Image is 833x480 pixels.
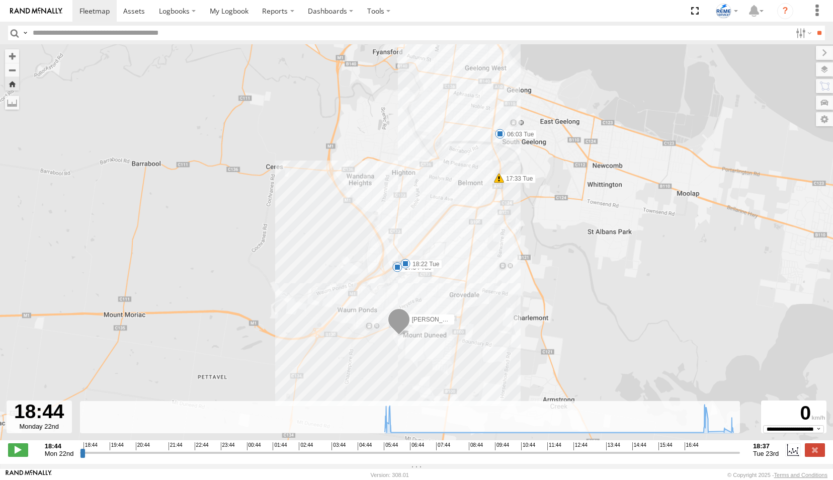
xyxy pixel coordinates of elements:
span: 22:44 [195,442,209,450]
label: 18:22 Tue [405,260,442,269]
label: Search Query [21,26,29,40]
button: Zoom in [5,49,19,63]
label: Map Settings [816,112,833,126]
span: 18:44 [84,442,98,450]
span: 16:44 [685,442,699,450]
span: 15:44 [658,442,673,450]
label: 06:03 Tue [500,130,537,139]
span: 12:44 [573,442,588,450]
span: 08:44 [469,442,483,450]
span: 07:44 [436,442,450,450]
span: 20:44 [136,442,150,450]
i: ? [777,3,793,19]
span: 03:44 [331,442,346,450]
span: 02:44 [299,442,313,450]
a: Visit our Website [6,470,52,480]
span: 13:44 [606,442,620,450]
span: Mon 22nd Sep 2025 [45,450,74,457]
img: rand-logo.svg [10,8,62,15]
label: Search Filter Options [792,26,813,40]
span: 09:44 [495,442,509,450]
div: © Copyright 2025 - [727,472,827,478]
span: 10:44 [521,442,535,450]
span: 11:44 [547,442,561,450]
strong: 18:37 [753,442,779,450]
span: [PERSON_NAME] 1WX5SX - 353635119765515 [412,316,543,323]
label: Play/Stop [8,443,28,456]
span: 21:44 [169,442,183,450]
span: 04:44 [358,442,372,450]
div: Livia Michelini [712,4,741,19]
span: 01:44 [273,442,287,450]
label: Measure [5,96,19,110]
label: Close [805,443,825,456]
span: 19:44 [110,442,124,450]
div: Version: 308.01 [371,472,409,478]
button: Zoom out [5,63,19,77]
label: 17:33 Tue [499,174,536,183]
span: 23:44 [221,442,235,450]
strong: 18:44 [45,442,74,450]
div: 0 [763,402,825,425]
button: Zoom Home [5,77,19,91]
span: 00:44 [247,442,261,450]
span: 06:44 [410,442,424,450]
span: 05:44 [384,442,398,450]
span: Tue 23rd Sep 2025 [753,450,779,457]
a: Terms and Conditions [774,472,827,478]
span: 14:44 [632,442,646,450]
